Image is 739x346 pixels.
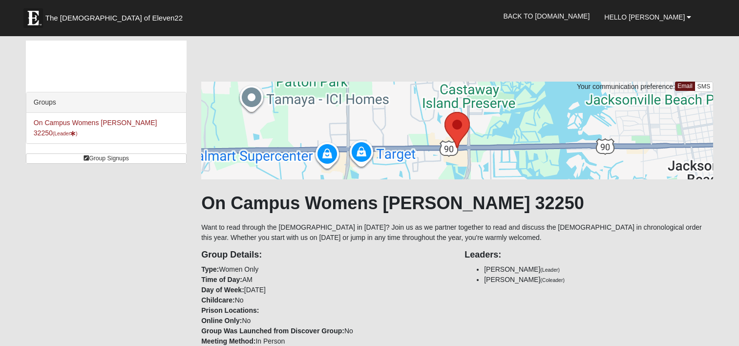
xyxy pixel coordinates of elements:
strong: Group Was Launched from Discover Group: [201,327,344,335]
strong: Childcare: [201,296,234,304]
span: The [DEMOGRAPHIC_DATA] of Eleven22 [45,13,183,23]
strong: Prison Locations: [201,306,259,314]
h4: Leaders: [465,250,713,260]
small: (Leader ) [53,130,78,136]
li: [PERSON_NAME] [484,264,713,275]
a: The [DEMOGRAPHIC_DATA] of Eleven22 [19,3,214,28]
a: Hello [PERSON_NAME] [597,5,698,29]
img: Eleven22 logo [23,8,43,28]
a: Back to [DOMAIN_NAME] [496,4,597,28]
a: SMS [695,82,714,92]
span: Hello [PERSON_NAME] [604,13,685,21]
strong: Type: [201,265,219,273]
li: [PERSON_NAME] [484,275,713,285]
strong: Day of Week: [201,286,244,294]
a: Group Signups [26,153,187,164]
strong: Online Only: [201,317,242,324]
a: On Campus Womens [PERSON_NAME] 32250(Leader) [34,119,157,137]
h4: Group Details: [201,250,450,260]
small: (Coleader) [540,277,565,283]
h1: On Campus Womens [PERSON_NAME] 32250 [201,193,713,214]
a: Email [675,82,695,91]
div: Groups [26,92,186,113]
span: Your communication preference: [577,83,675,90]
small: (Leader) [540,267,560,273]
strong: Time of Day: [201,276,242,283]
